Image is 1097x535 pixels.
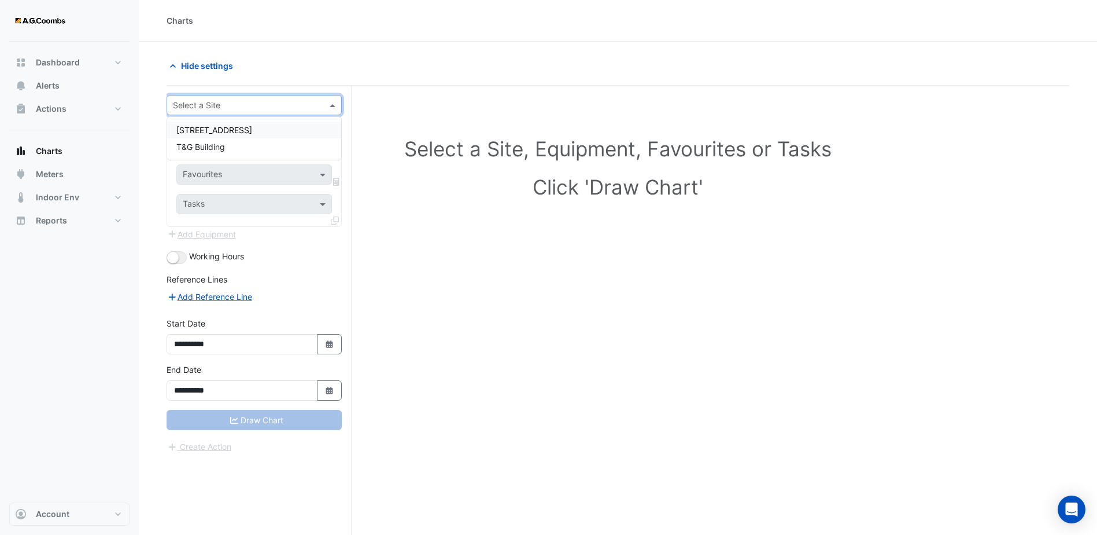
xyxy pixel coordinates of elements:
span: Clone Favourites and Tasks from this Equipment to other Equipment [331,215,339,225]
div: Options List [167,117,341,160]
span: Dashboard [36,57,80,68]
span: Indoor Env [36,192,79,203]
span: [STREET_ADDRESS] [176,125,252,135]
app-icon: Actions [15,103,27,115]
app-icon: Indoor Env [15,192,27,203]
span: Actions [36,103,67,115]
span: Reports [36,215,67,226]
label: End Date [167,364,201,376]
div: Open Intercom Messenger [1058,496,1085,523]
button: Hide settings [167,56,241,76]
h1: Click 'Draw Chart' [192,175,1044,199]
h1: Select a Site, Equipment, Favourites or Tasks [192,137,1044,161]
app-icon: Meters [15,168,27,180]
button: Add Reference Line [167,290,253,303]
label: Start Date [167,317,205,329]
app-icon: Charts [15,145,27,157]
span: Choose Function [331,177,342,186]
app-icon: Dashboard [15,57,27,68]
div: Charts [167,14,193,27]
span: Alerts [36,80,60,91]
button: Account [9,503,130,526]
button: Meters [9,163,130,186]
span: Account [36,508,69,520]
button: Actions [9,97,130,120]
span: T&G Building [176,142,225,152]
button: Dashboard [9,51,130,74]
button: Reports [9,209,130,232]
span: Meters [36,168,64,180]
fa-icon: Select Date [324,386,335,395]
button: Charts [9,140,130,163]
app-icon: Reports [15,215,27,226]
div: Favourites [181,168,222,183]
button: Indoor Env [9,186,130,209]
button: Alerts [9,74,130,97]
div: Tasks [181,197,205,212]
app-escalated-ticket-create-button: Please correct errors first [167,441,232,450]
fa-icon: Select Date [324,339,335,349]
label: Reference Lines [167,273,227,285]
span: Working Hours [189,251,244,261]
span: Charts [36,145,62,157]
app-icon: Alerts [15,80,27,91]
span: Hide settings [181,60,233,72]
img: Company Logo [14,9,66,32]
